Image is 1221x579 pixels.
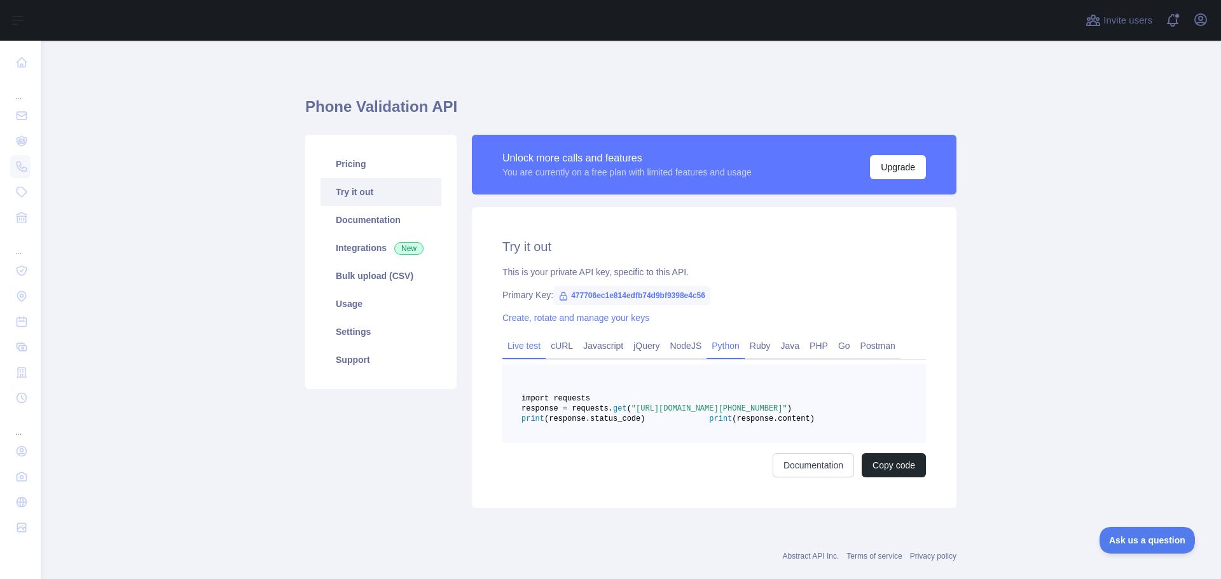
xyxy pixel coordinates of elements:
a: Support [321,346,441,374]
a: Bulk upload (CSV) [321,262,441,290]
div: You are currently on a free plan with limited features and usage [502,166,752,179]
span: 477706ec1e814edfb74d9bf9398e4c56 [553,286,710,305]
a: Terms of service [846,552,902,561]
span: print [521,414,544,423]
a: Javascript [578,336,628,356]
h2: Try it out [502,238,926,255]
a: NodeJS [665,336,707,356]
button: Copy code [862,453,926,477]
span: get [613,404,627,413]
a: Live test [502,336,546,356]
span: ( [627,404,631,413]
span: print [709,414,732,423]
a: Ruby [745,336,776,356]
a: PHP [804,336,833,356]
a: Documentation [773,453,854,477]
div: Primary Key: [502,289,926,301]
a: jQuery [628,336,665,356]
span: import requests [521,394,590,403]
a: Python [707,336,745,356]
a: Usage [321,290,441,318]
span: (response.content) [732,414,815,423]
div: This is your private API key, specific to this API. [502,266,926,278]
a: Pricing [321,150,441,178]
a: Go [833,336,855,356]
a: Try it out [321,178,441,206]
span: ) [787,404,792,413]
a: Abstract API Inc. [783,552,839,561]
a: Documentation [321,206,441,234]
button: Upgrade [870,155,926,179]
div: ... [10,76,31,102]
a: Create, rotate and manage your keys [502,313,649,323]
iframe: Toggle Customer Support [1100,527,1196,554]
span: response = requests. [521,404,613,413]
span: "[URL][DOMAIN_NAME][PHONE_NUMBER]" [631,404,787,413]
a: Postman [855,336,900,356]
span: (response.status_code) [544,414,645,423]
a: cURL [546,336,578,356]
a: Java [776,336,805,356]
a: Privacy policy [910,552,956,561]
button: Invite users [1083,10,1155,31]
div: Unlock more calls and features [502,151,752,166]
h1: Phone Validation API [305,97,956,127]
span: New [394,242,424,255]
span: Invite users [1103,13,1152,28]
div: ... [10,231,31,257]
a: Integrations New [321,234,441,262]
a: Settings [321,318,441,346]
div: ... [10,412,31,437]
